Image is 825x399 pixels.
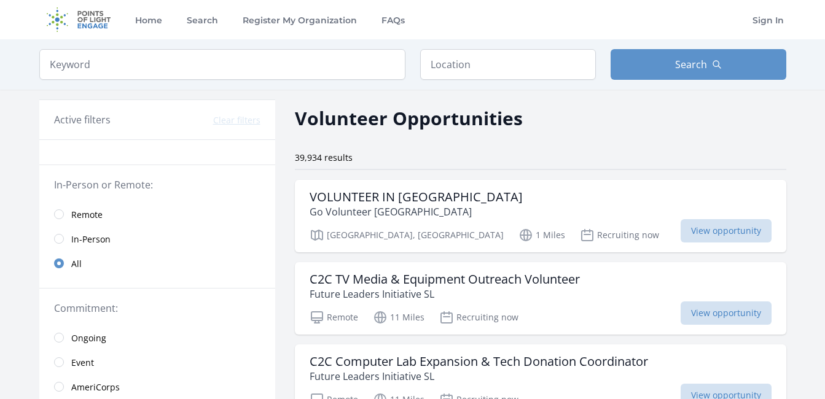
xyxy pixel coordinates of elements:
h3: Active filters [54,112,111,127]
legend: Commitment: [54,301,260,316]
a: C2C TV Media & Equipment Outreach Volunteer Future Leaders Initiative SL Remote 11 Miles Recruiti... [295,262,786,335]
span: Event [71,357,94,369]
a: Ongoing [39,325,275,350]
span: Ongoing [71,332,106,344]
input: Location [420,49,596,80]
a: In-Person [39,227,275,251]
a: All [39,251,275,276]
button: Clear filters [213,114,260,126]
p: Recruiting now [439,310,518,325]
span: Search [675,57,707,72]
p: Future Leaders Initiative SL [310,369,648,384]
a: Remote [39,202,275,227]
p: Go Volunteer [GEOGRAPHIC_DATA] [310,204,523,219]
span: Remote [71,209,103,221]
p: Remote [310,310,358,325]
p: Future Leaders Initiative SL [310,287,580,301]
h3: VOLUNTEER IN [GEOGRAPHIC_DATA] [310,190,523,204]
p: 1 Miles [518,228,565,242]
a: AmeriCorps [39,374,275,399]
span: All [71,258,82,270]
span: AmeriCorps [71,381,120,393]
h3: C2C TV Media & Equipment Outreach Volunteer [310,272,580,287]
p: Recruiting now [580,228,659,242]
legend: In-Person or Remote: [54,177,260,192]
span: In-Person [71,233,111,246]
a: Event [39,350,275,374]
p: [GEOGRAPHIC_DATA], [GEOGRAPHIC_DATA] [310,228,504,242]
span: 39,934 results [295,152,353,163]
h3: C2C Computer Lab Expansion & Tech Donation Coordinator [310,354,648,369]
input: Keyword [39,49,405,80]
button: Search [611,49,786,80]
span: View opportunity [681,301,772,325]
a: VOLUNTEER IN [GEOGRAPHIC_DATA] Go Volunteer [GEOGRAPHIC_DATA] [GEOGRAPHIC_DATA], [GEOGRAPHIC_DATA... [295,180,786,252]
span: View opportunity [681,219,772,242]
p: 11 Miles [373,310,424,325]
h2: Volunteer Opportunities [295,104,523,132]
